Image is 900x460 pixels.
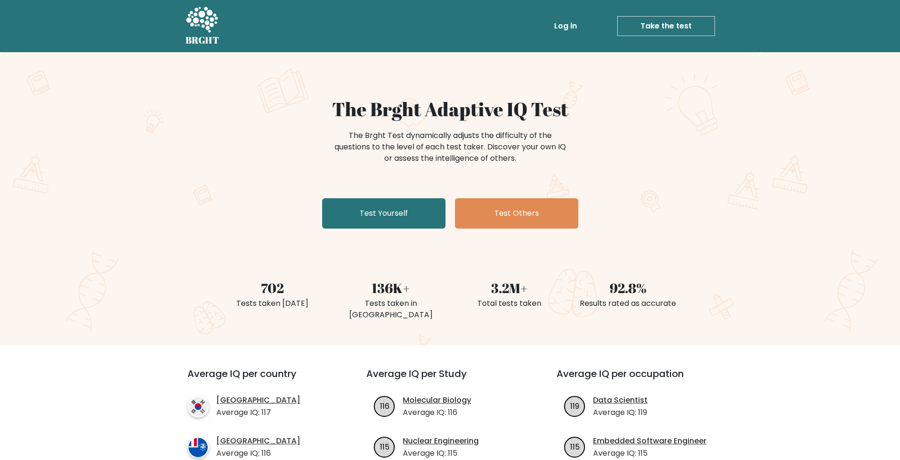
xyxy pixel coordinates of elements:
[403,435,479,447] a: Nuclear Engineering
[403,448,479,459] p: Average IQ: 115
[593,435,706,447] a: Embedded Software Engineer
[216,395,300,406] a: [GEOGRAPHIC_DATA]
[187,437,209,458] img: country
[219,98,682,120] h1: The Brght Adaptive IQ Test
[322,198,445,229] a: Test Yourself
[366,368,534,391] h3: Average IQ per Study
[216,448,300,459] p: Average IQ: 116
[570,400,579,411] text: 119
[332,130,569,164] div: The Brght Test dynamically adjusts the difficulty of the questions to the level of each test take...
[593,407,648,418] p: Average IQ: 119
[187,368,332,391] h3: Average IQ per country
[216,407,300,418] p: Average IQ: 117
[456,278,563,298] div: 3.2M+
[219,298,326,309] div: Tests taken [DATE]
[337,278,445,298] div: 136K+
[186,4,220,48] a: BRGHT
[456,298,563,309] div: Total tests taken
[575,278,682,298] div: 92.8%
[380,441,390,452] text: 115
[216,435,300,447] a: [GEOGRAPHIC_DATA]
[575,298,682,309] div: Results rated as accurate
[570,441,580,452] text: 115
[337,298,445,321] div: Tests taken in [GEOGRAPHIC_DATA]
[455,198,578,229] a: Test Others
[219,278,326,298] div: 702
[403,407,471,418] p: Average IQ: 116
[403,395,471,406] a: Molecular Biology
[557,368,724,391] h3: Average IQ per occupation
[380,400,390,411] text: 116
[187,396,209,417] img: country
[550,17,581,36] a: Log in
[617,16,715,36] a: Take the test
[593,395,648,406] a: Data Scientist
[593,448,706,459] p: Average IQ: 115
[186,35,220,46] h5: BRGHT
